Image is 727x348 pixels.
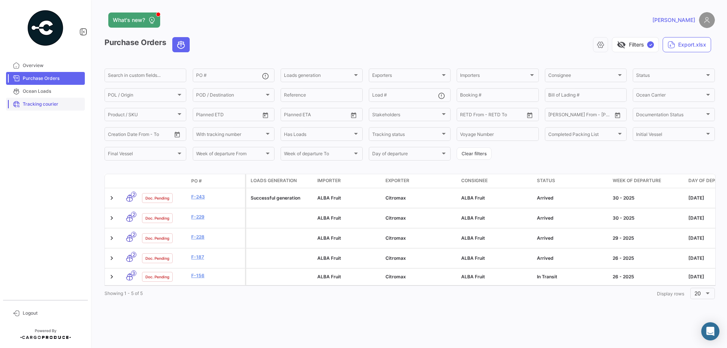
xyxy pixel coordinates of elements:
span: ALBA Fruit [461,195,485,201]
span: 3 [131,270,136,276]
span: Week of departure To [284,152,352,158]
button: Ocean [173,37,189,52]
button: visibility_offFilters✓ [612,37,659,52]
span: ALBA Fruit [461,235,485,241]
span: Final Vessel [108,152,176,158]
input: To [300,113,330,119]
span: Importers [460,74,528,79]
span: Day of departure [372,152,440,158]
a: F-187 [191,254,242,261]
datatable-header-cell: PO # [188,175,245,187]
div: 30 - 2025 [613,215,682,222]
span: Doc. Pending [145,215,169,221]
input: From [196,113,207,119]
span: ALBA Fruit [317,255,341,261]
span: 20 [694,290,701,297]
span: Status [537,177,555,184]
span: Stakeholders [372,113,440,119]
span: 2 [131,192,136,197]
button: Open calendar [612,109,623,121]
span: Citromax [385,235,406,241]
button: Export.xlsx [663,37,711,52]
span: Exporter [385,177,409,184]
datatable-header-cell: Doc. Status [139,178,188,184]
span: Citromax [385,215,406,221]
span: Citromax [385,274,406,279]
div: 26 - 2025 [613,255,682,262]
datatable-header-cell: Week of departure [610,174,685,188]
span: Logout [23,310,82,317]
button: Open calendar [172,129,183,140]
span: ALBA Fruit [461,274,485,279]
span: Week of departure [613,177,661,184]
a: Expand/Collapse Row [108,214,115,222]
div: In Transit [537,273,607,280]
span: POD / Destination [196,94,264,99]
span: ALBA Fruit [317,215,341,221]
span: 2 [131,252,136,257]
span: Doc. Pending [145,235,169,241]
div: Arrived [537,215,607,222]
datatable-header-cell: Transport mode [120,178,139,184]
a: Expand/Collapse Row [108,194,115,202]
span: Ocean Carrier [636,94,704,99]
input: To [564,113,594,119]
input: To [124,133,154,138]
datatable-header-cell: Exporter [382,174,458,188]
img: powered-by.png [27,9,64,47]
input: From [460,113,471,119]
span: Documentation Status [636,113,704,119]
div: Arrived [537,255,607,262]
a: Expand/Collapse Row [108,273,115,281]
span: visibility_off [617,40,626,49]
span: Tracking courier [23,101,82,108]
div: Arrived [537,235,607,242]
div: Abrir Intercom Messenger [701,322,719,340]
span: 2 [131,212,136,217]
span: Loads generation [251,177,297,184]
datatable-header-cell: Loads generation [246,174,314,188]
span: ✓ [647,41,654,48]
span: Completed Packing List [548,133,616,138]
a: Expand/Collapse Row [108,234,115,242]
span: Status [636,74,704,79]
span: PO # [191,178,202,184]
span: Exporters [372,74,440,79]
span: With tracking number [196,133,264,138]
span: ALBA Fruit [317,274,341,279]
span: POL / Origin [108,94,176,99]
a: F-228 [191,234,242,240]
button: What's new? [108,12,160,28]
span: Consignee [548,74,616,79]
span: Doc. Pending [145,255,169,261]
span: Loads generation [284,74,352,79]
span: Tracking status [372,133,440,138]
a: Expand/Collapse Row [108,254,115,262]
span: ALBA Fruit [317,195,341,201]
span: Doc. Pending [145,274,169,280]
a: Tracking courier [6,98,85,111]
span: ALBA Fruit [317,235,341,241]
span: [PERSON_NAME] [652,16,695,24]
input: To [212,113,242,119]
span: Citromax [385,255,406,261]
a: F-156 [191,272,242,279]
span: Doc. Pending [145,195,169,201]
span: Overview [23,62,82,69]
a: F-229 [191,214,242,220]
img: placeholder-user.png [699,12,715,28]
button: Open calendar [524,109,535,121]
div: Successful generation [251,195,311,201]
datatable-header-cell: Status [534,174,610,188]
span: Product / SKU [108,113,176,119]
a: Purchase Orders [6,72,85,85]
div: Arrived [537,195,607,201]
span: 2 [131,232,136,237]
div: 30 - 2025 [613,195,682,201]
button: Open calendar [260,109,271,121]
span: Showing 1 - 5 of 5 [105,290,143,296]
a: Ocean Loads [6,85,85,98]
h3: Purchase Orders [105,37,192,52]
span: Display rows [657,291,684,297]
span: ALBA Fruit [461,255,485,261]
